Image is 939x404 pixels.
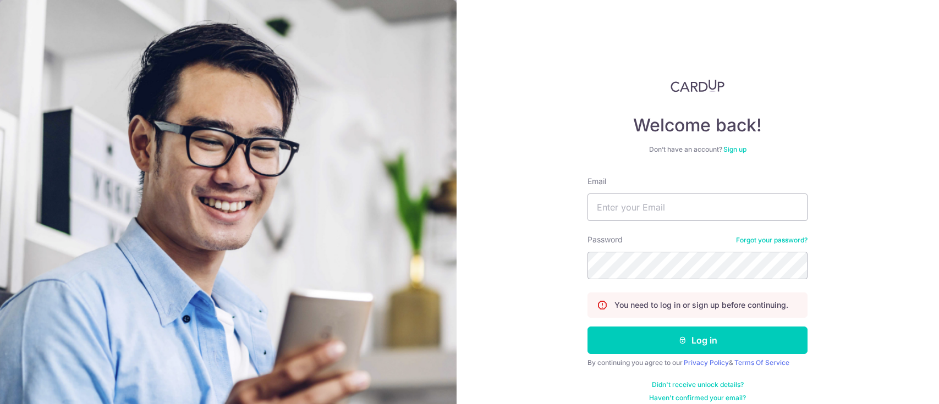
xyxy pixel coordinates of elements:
[652,380,744,389] a: Didn't receive unlock details?
[684,358,729,367] a: Privacy Policy
[587,358,808,367] div: By continuing you agree to our &
[587,326,808,354] button: Log in
[587,114,808,136] h4: Welcome back!
[734,358,789,367] a: Terms Of Service
[587,193,808,221] input: Enter your Email
[587,234,623,245] label: Password
[614,300,788,311] p: You need to log in or sign up before continuing.
[649,394,746,402] a: Haven't confirmed your email?
[671,79,724,92] img: CardUp Logo
[723,145,746,153] a: Sign up
[736,236,808,245] a: Forgot your password?
[587,176,606,187] label: Email
[587,145,808,154] div: Don’t have an account?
